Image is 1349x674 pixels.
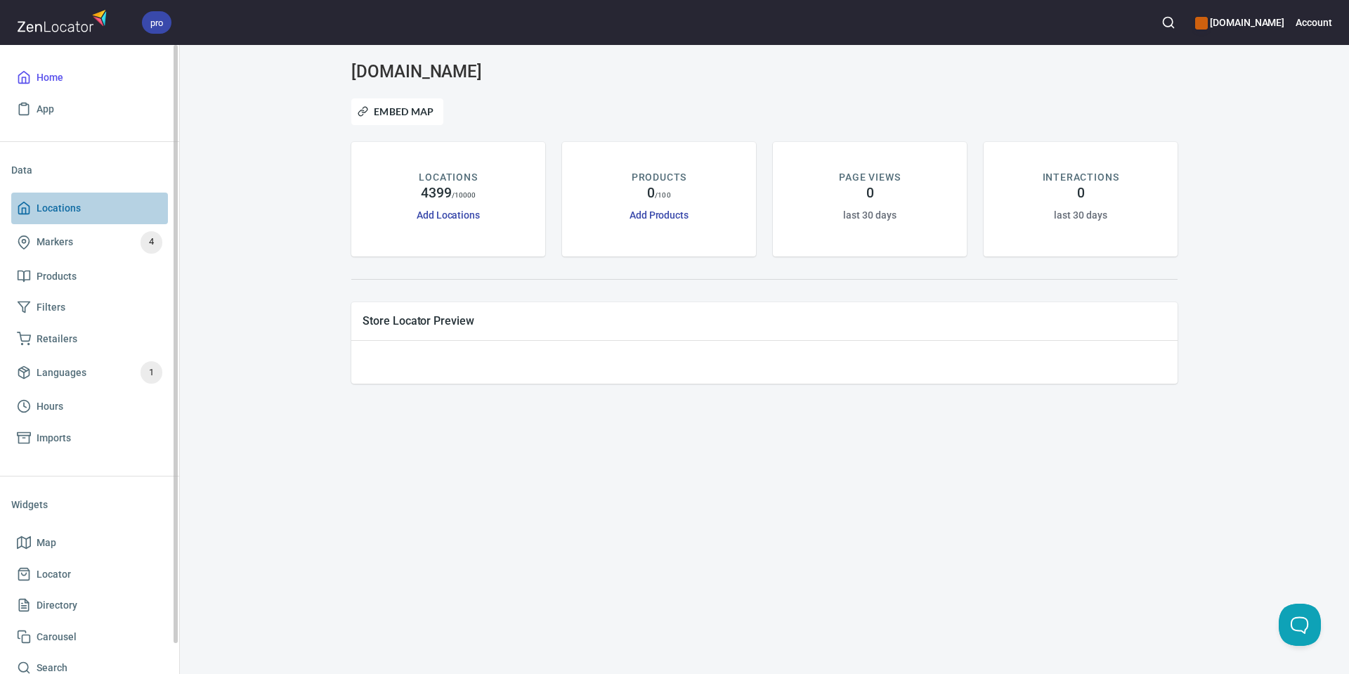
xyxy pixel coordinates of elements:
[37,101,54,118] span: App
[351,98,443,125] button: Embed Map
[1296,15,1332,30] h6: Account
[11,354,168,391] a: Languages1
[363,313,1166,328] span: Store Locator Preview
[1195,7,1284,38] div: Manage your apps
[1077,185,1085,202] h4: 0
[839,170,900,185] p: PAGE VIEWS
[37,233,73,251] span: Markers
[1054,207,1107,223] h6: last 30 days
[419,170,477,185] p: LOCATIONS
[141,234,162,250] span: 4
[11,590,168,621] a: Directory
[11,391,168,422] a: Hours
[1296,7,1332,38] button: Account
[11,153,168,187] li: Data
[655,190,670,200] p: / 100
[1153,7,1184,38] button: Search
[37,566,71,583] span: Locator
[11,93,168,125] a: App
[647,185,655,202] h4: 0
[351,62,615,82] h3: [DOMAIN_NAME]
[630,209,689,221] a: Add Products
[17,6,111,36] img: zenlocator
[37,429,71,447] span: Imports
[1279,604,1321,646] iframe: Help Scout Beacon - Open
[142,11,171,34] div: pro
[37,597,77,614] span: Directory
[11,621,168,653] a: Carousel
[843,207,896,223] h6: last 30 days
[37,299,65,316] span: Filters
[360,103,434,120] span: Embed Map
[141,365,162,381] span: 1
[632,170,687,185] p: PRODUCTS
[37,69,63,86] span: Home
[11,488,168,521] li: Widgets
[421,185,452,202] h4: 4399
[417,209,480,221] a: Add Locations
[11,323,168,355] a: Retailers
[1043,170,1119,185] p: INTERACTIONS
[11,261,168,292] a: Products
[37,200,81,217] span: Locations
[37,268,77,285] span: Products
[11,422,168,454] a: Imports
[11,292,168,323] a: Filters
[37,330,77,348] span: Retailers
[452,190,476,200] p: / 10000
[866,185,874,202] h4: 0
[11,193,168,224] a: Locations
[37,534,56,552] span: Map
[37,398,63,415] span: Hours
[37,364,86,382] span: Languages
[11,527,168,559] a: Map
[1195,17,1208,30] button: color-CE600E
[11,224,168,261] a: Markers4
[37,628,77,646] span: Carousel
[11,62,168,93] a: Home
[11,559,168,590] a: Locator
[142,15,171,30] span: pro
[1195,15,1284,30] h6: [DOMAIN_NAME]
